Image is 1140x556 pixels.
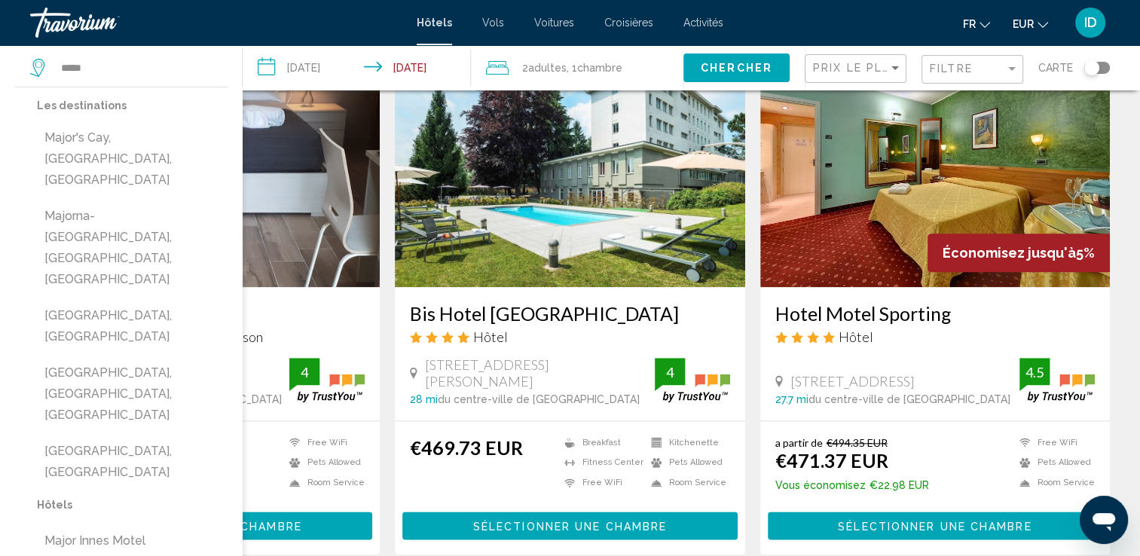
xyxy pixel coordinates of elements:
[604,17,653,29] a: Croisières
[643,457,730,469] li: Pets Allowed
[528,62,567,74] span: Adultes
[963,13,990,35] button: Change language
[928,234,1110,272] div: 5%
[522,57,567,78] span: 2
[410,436,523,459] ins: €469.73 EUR
[417,17,452,29] a: Hôtels
[402,515,737,532] a: Sélectionner une chambre
[643,436,730,449] li: Kitchenette
[37,494,228,515] p: Hôtels
[775,436,823,449] span: a partir de
[643,476,730,489] li: Room Service
[282,457,365,469] li: Pets Allowed
[37,359,228,429] button: [GEOGRAPHIC_DATA], [GEOGRAPHIC_DATA], [GEOGRAPHIC_DATA]
[37,437,228,487] button: [GEOGRAPHIC_DATA], [GEOGRAPHIC_DATA]
[1019,363,1050,381] div: 4.5
[655,358,730,402] img: trustyou-badge.svg
[775,479,866,491] span: Vous économisez
[289,358,365,402] img: trustyou-badge.svg
[943,245,1076,261] span: Économisez jusqu'à
[1019,358,1095,402] img: trustyou-badge.svg
[37,301,228,351] button: [GEOGRAPHIC_DATA], [GEOGRAPHIC_DATA]
[37,202,228,294] button: Majorna-[GEOGRAPHIC_DATA], [GEOGRAPHIC_DATA], [GEOGRAPHIC_DATA]
[827,436,888,449] del: €494.35 EUR
[438,393,640,405] span: du centre-ville de [GEOGRAPHIC_DATA]
[775,302,1095,325] a: Hotel Motel Sporting
[775,328,1095,345] div: 4 star Hotel
[655,363,685,381] div: 4
[471,45,683,90] button: Travelers: 2 adults, 0 children
[839,328,873,345] span: Hôtel
[1084,15,1097,30] span: ID
[1073,61,1110,75] button: Toggle map
[813,63,902,75] mat-select: Sort by
[813,62,930,74] span: Prix le plus bas
[410,393,438,405] span: 28 mi
[402,512,737,539] button: Sélectionner une chambre
[775,479,929,491] p: €22.98 EUR
[410,328,729,345] div: 4 star Hotel
[534,17,574,29] a: Voitures
[930,63,973,75] span: Filtre
[1012,436,1095,449] li: Free WiFi
[557,476,643,489] li: Free WiFi
[683,17,723,29] a: Activités
[473,520,667,532] span: Sélectionner une chambre
[473,328,508,345] span: Hôtel
[775,393,808,405] span: 27.7 mi
[1013,18,1034,30] span: EUR
[243,45,470,90] button: Check-in date: Oct 20, 2025 Check-out date: Oct 26, 2025
[567,57,622,78] span: , 1
[557,457,643,469] li: Fitness Center
[282,476,365,489] li: Room Service
[1012,476,1095,489] li: Room Service
[410,302,729,325] a: Bis Hotel [GEOGRAPHIC_DATA]
[425,356,654,390] span: [STREET_ADDRESS][PERSON_NAME]
[1071,7,1110,38] button: User Menu
[790,373,915,390] span: [STREET_ADDRESS]
[808,393,1010,405] span: du centre-ville de [GEOGRAPHIC_DATA]
[838,520,1032,532] span: Sélectionner une chambre
[577,62,622,74] span: Chambre
[1012,457,1095,469] li: Pets Allowed
[760,46,1110,287] img: Hotel image
[37,95,228,116] p: Les destinations
[108,520,301,532] span: Sélectionner une chambre
[963,18,976,30] span: fr
[557,436,643,449] li: Breakfast
[1080,496,1128,544] iframe: Bouton de lancement de la fenêtre de messagerie
[37,124,228,194] button: Major's Cay, [GEOGRAPHIC_DATA], [GEOGRAPHIC_DATA]
[395,46,744,287] img: Hotel image
[701,63,772,75] span: Chercher
[775,449,888,472] ins: €471.37 EUR
[768,515,1102,532] a: Sélectionner une chambre
[289,363,319,381] div: 4
[921,54,1023,85] button: Filter
[482,17,504,29] a: Vols
[30,8,402,38] a: Travorium
[768,512,1102,539] button: Sélectionner une chambre
[282,436,365,449] li: Free WiFi
[683,53,790,81] button: Chercher
[1038,57,1073,78] span: Carte
[1013,13,1048,35] button: Change currency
